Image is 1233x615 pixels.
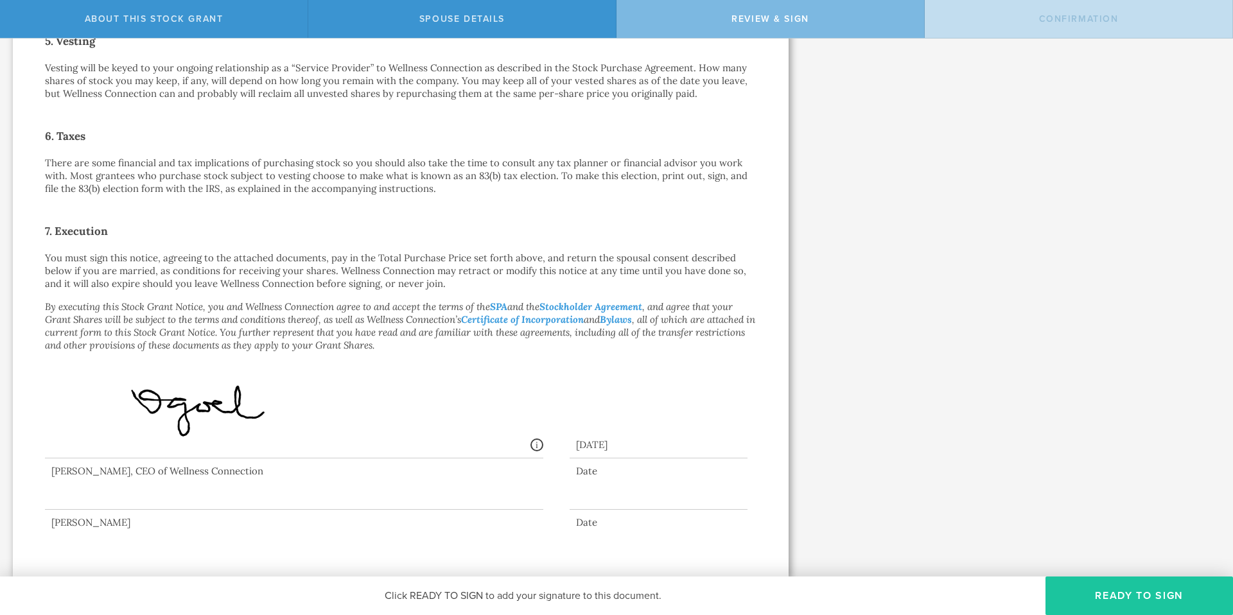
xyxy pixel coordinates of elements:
span: Review & Sign [731,13,809,24]
p: Vesting will be keyed to your ongoing relationship as a “Service Provider” to Wellness Connection... [45,62,756,100]
h2: 5. Vesting [45,31,756,51]
a: Certificate of Incorporation [461,313,584,325]
a: SPA [490,300,507,313]
div: [PERSON_NAME] [45,516,543,529]
p: You must sign this notice, agreeing to the attached documents, pay in the Total Purchase Price se... [45,252,756,290]
span: Confirmation [1039,13,1119,24]
a: Stockholder Agreement [539,300,642,313]
span: About this stock grant [85,13,223,24]
div: Date [570,516,748,529]
em: By executing this Stock Grant Notice, you and Wellness Connection agree to and accept the terms o... [45,300,755,351]
span: Spouse Details [419,13,505,24]
h2: 6. Taxes [45,126,756,146]
span: Click READY TO SIGN to add your signature to this document. [385,589,661,602]
img: AHSJ9xA+UDjuAAAAAElFTkSuQmCC [51,368,391,462]
h2: 7. Execution [45,221,756,241]
a: Bylaws [600,313,632,325]
p: There are some financial and tax implications of purchasing stock so you should also take the tim... [45,157,756,195]
button: Ready to Sign [1045,576,1233,615]
div: [DATE] [570,426,748,458]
